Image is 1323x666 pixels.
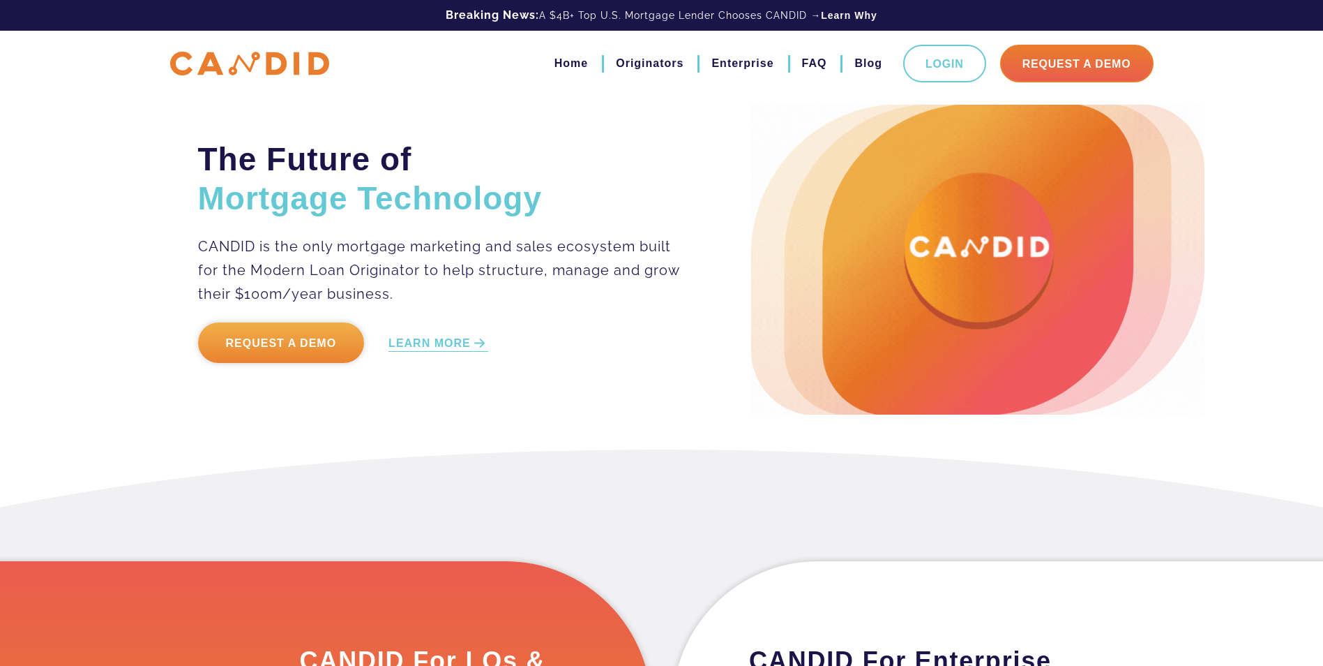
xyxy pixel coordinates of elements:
img: CANDID APP [170,52,329,76]
a: Originators [616,52,683,75]
a: FAQ [802,52,827,75]
a: Enterprise [711,52,773,75]
a: Login [903,45,986,82]
p: CANDID is the only mortgage marketing and sales ecosystem built for the Modern Loan Originator to... [198,235,681,306]
h2: The Future of [198,140,681,218]
a: Learn Why [821,8,877,22]
a: LEARN MORE [388,336,488,352]
a: Request a Demo [198,323,365,363]
a: Request A Demo [1000,45,1154,82]
a: Blog [854,52,882,75]
img: Candid Hero Image [751,105,1204,415]
span: Mortgage Technology [198,180,543,216]
b: Breaking News: [446,8,539,22]
a: Home [554,52,588,75]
